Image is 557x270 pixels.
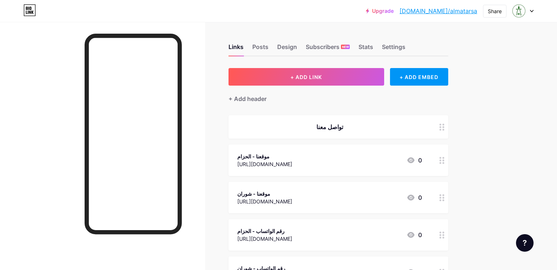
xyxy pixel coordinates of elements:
div: Design [277,42,297,56]
div: رقم الواتساب - الحزام [237,227,292,235]
div: Posts [252,42,268,56]
span: NEW [342,45,349,49]
a: [DOMAIN_NAME]/almatarsa [400,7,477,15]
div: موقعنا - الحزام [237,153,292,160]
img: almatarsa [512,4,526,18]
div: 0 [406,193,422,202]
div: 0 [406,156,422,165]
div: موقعنا - شوران [237,190,292,198]
div: [URL][DOMAIN_NAME] [237,235,292,243]
div: + ADD EMBED [390,68,448,86]
div: Links [229,42,244,56]
span: + ADD LINK [290,74,322,80]
div: Stats [359,42,373,56]
div: [URL][DOMAIN_NAME] [237,198,292,205]
div: 0 [406,230,422,239]
div: Subscribers [306,42,350,56]
div: Share [488,7,502,15]
button: + ADD LINK [229,68,384,86]
div: + Add header [229,94,267,103]
div: Settings [382,42,405,56]
div: [URL][DOMAIN_NAME] [237,160,292,168]
div: تواصل معنا [237,123,422,131]
a: Upgrade [366,8,394,14]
